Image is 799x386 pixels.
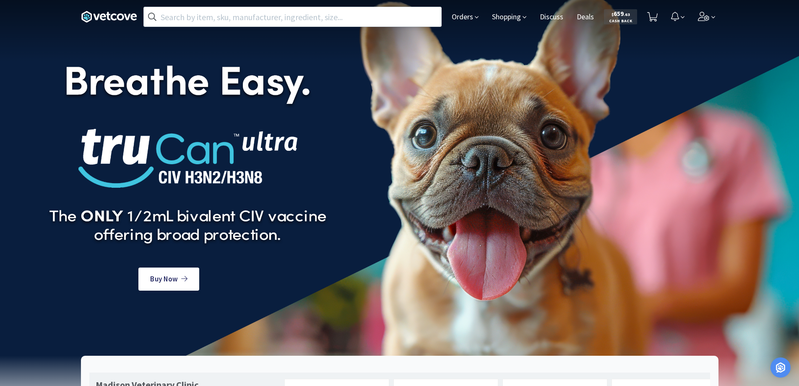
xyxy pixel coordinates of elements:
[138,268,199,291] a: Buy Now
[536,13,567,21] a: Discuss
[604,5,637,28] a: $659.63Cash Back
[770,357,791,378] div: Open Intercom Messenger
[42,49,334,259] img: TruCan-CIV-takeover_foregroundv3.png
[573,13,597,21] a: Deals
[609,19,632,24] span: Cash Back
[144,7,441,26] input: Search by item, sku, manufacturer, ingredient, size...
[612,10,630,18] span: 659
[624,12,630,17] span: . 63
[612,12,614,17] span: $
